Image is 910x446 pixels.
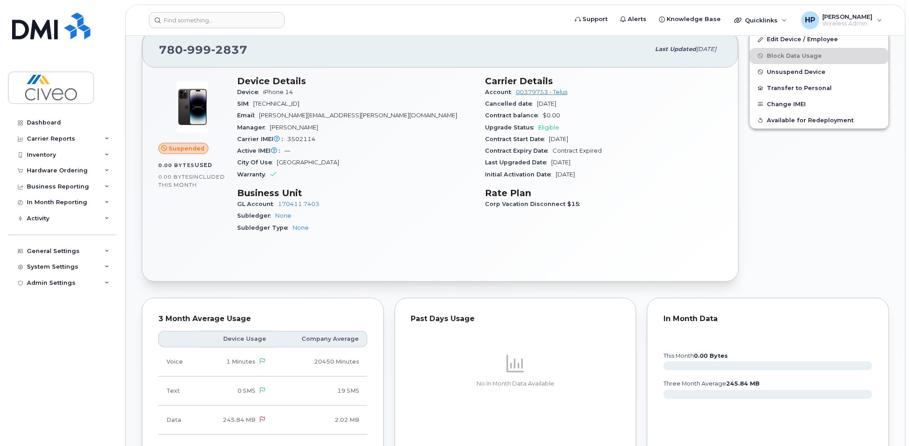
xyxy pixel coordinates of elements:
[411,314,620,323] div: Past Days Usage
[485,201,584,207] span: Corp Vacation Disconnect $15
[158,162,195,168] span: 0.00 Bytes
[158,173,225,188] span: included this month
[556,171,575,178] span: [DATE]
[628,15,646,24] span: Alerts
[200,331,274,347] th: Device Usage
[158,347,200,377] td: Voice
[237,89,263,95] span: Device
[583,15,608,24] span: Support
[750,96,889,112] button: Change IMEI
[485,124,538,131] span: Upgrade Status
[237,212,275,219] span: Subledger
[485,112,543,119] span: Contract balance
[237,147,285,154] span: Active IMEI
[263,89,293,95] span: iPhone 14
[237,124,270,131] span: Manager
[274,347,367,377] td: 20450 Minutes
[183,43,211,56] span: 999
[805,15,815,26] span: HP
[485,147,553,154] span: Contract Expiry Date
[158,406,200,435] td: Data
[750,80,889,96] button: Transfer to Personal
[485,100,537,107] span: Cancelled date
[726,380,760,387] tspan: 245.84 MB
[237,136,287,142] span: Carrier IMEI
[259,112,457,119] span: [PERSON_NAME][EMAIL_ADDRESS][PERSON_NAME][DOMAIN_NAME]
[237,171,270,178] span: Warranty
[538,124,559,131] span: Eligible
[485,188,722,198] h3: Rate Plan
[274,406,367,435] td: 2.02 MB
[485,136,549,142] span: Contract Start Date
[553,147,602,154] span: Contract Expired
[211,43,247,56] span: 2837
[750,64,889,80] button: Unsuspend Device
[767,117,854,124] span: Available for Redeployment
[274,331,367,347] th: Company Average
[655,46,696,52] span: Last updated
[653,10,727,28] a: Knowledge Base
[667,15,721,24] span: Knowledge Base
[696,46,716,52] span: [DATE]
[485,171,556,178] span: Initial Activation Date
[614,10,653,28] a: Alerts
[166,80,219,134] img: image20231002-3703462-njx0qo.jpeg
[237,188,474,198] h3: Business Unit
[516,89,567,95] a: 00379753 - Telus
[823,13,873,20] span: [PERSON_NAME]
[237,100,253,107] span: SIM
[485,159,551,166] span: Last Upgraded Date
[237,76,474,86] h3: Device Details
[694,352,728,359] tspan: 0.00 Bytes
[750,48,889,64] button: Block Data Usage
[274,377,367,406] td: 19 SMS
[149,12,285,28] input: Find something...
[728,11,793,29] div: Quicklinks
[287,136,315,142] span: 3502114
[169,144,204,153] span: Suspended
[543,112,560,119] span: $0.00
[237,112,259,119] span: Email
[238,387,255,394] span: 0 SMS
[223,416,255,423] span: 245.84 MB
[871,407,903,439] iframe: Messenger Launcher
[195,162,213,168] span: used
[485,76,722,86] h3: Carrier Details
[537,100,556,107] span: [DATE]
[663,380,760,387] text: three month average
[275,212,291,219] a: None
[253,100,299,107] span: [TECHNICAL_ID]
[663,352,728,359] text: this month
[767,69,825,75] span: Unsuspend Device
[226,358,255,365] span: 1 Minutes
[237,224,293,231] span: Subledger Type
[569,10,614,28] a: Support
[795,11,889,29] div: Heather Patrick
[823,20,873,27] span: Wireless Admin
[278,201,319,207] a: 170411.7403
[237,159,277,166] span: City Of Use
[549,136,568,142] span: [DATE]
[277,159,339,166] span: [GEOGRAPHIC_DATA]
[293,224,309,231] a: None
[270,124,318,131] span: [PERSON_NAME]
[411,380,620,388] p: No In Month Data Available
[750,31,889,47] a: Edit Device / Employee
[285,147,290,154] span: —
[551,159,570,166] span: [DATE]
[237,201,278,207] span: GL Account
[158,377,200,406] td: Text
[485,89,516,95] span: Account
[159,43,247,56] span: 780
[158,174,192,180] span: 0.00 Bytes
[158,314,367,323] div: 3 Month Average Usage
[663,314,872,323] div: In Month Data
[745,17,778,24] span: Quicklinks
[750,112,889,129] button: Available for Redeployment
